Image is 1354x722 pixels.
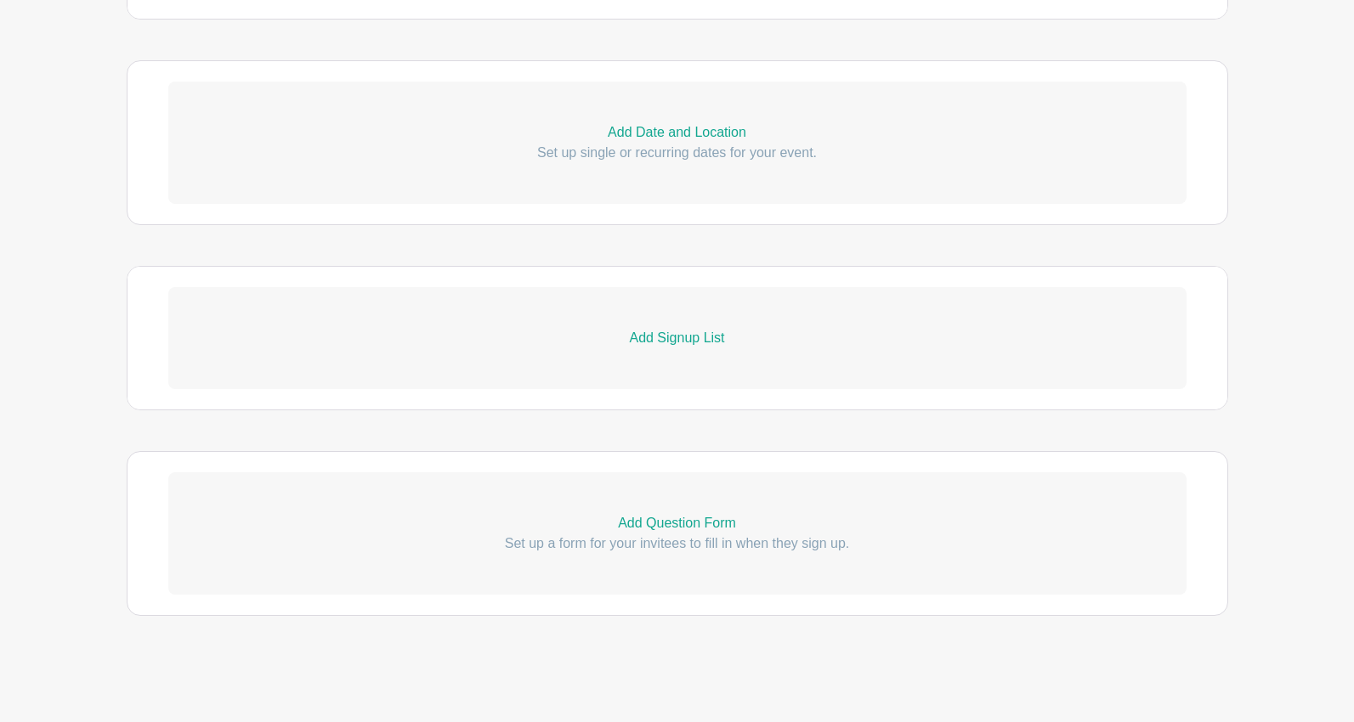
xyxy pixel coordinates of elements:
[168,328,1187,348] p: Add Signup List
[168,122,1187,143] p: Add Date and Location
[168,287,1187,389] a: Add Signup List
[168,82,1187,204] a: Add Date and Location Set up single or recurring dates for your event.
[168,143,1187,163] p: Set up single or recurring dates for your event.
[168,513,1187,533] p: Add Question Form
[168,533,1187,554] p: Set up a form for your invitees to fill in when they sign up.
[168,472,1187,595] a: Add Question Form Set up a form for your invitees to fill in when they sign up.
